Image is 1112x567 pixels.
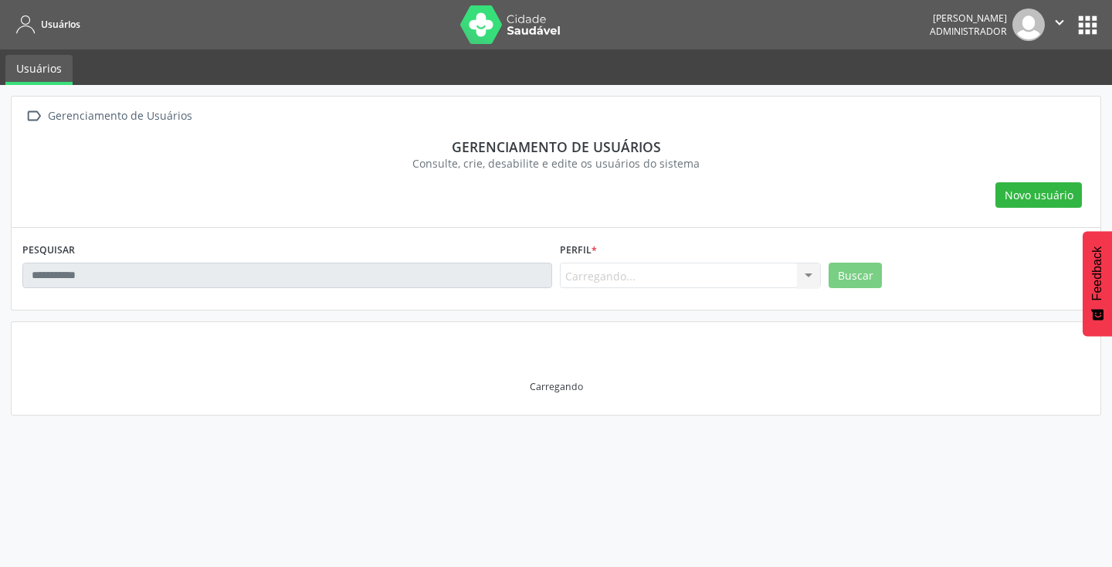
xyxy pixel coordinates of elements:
[33,138,1079,155] div: Gerenciamento de usuários
[1045,8,1074,41] button: 
[1005,187,1073,203] span: Novo usuário
[930,12,1007,25] div: [PERSON_NAME]
[41,18,80,31] span: Usuários
[1083,231,1112,336] button: Feedback - Mostrar pesquisa
[1012,8,1045,41] img: img
[5,55,73,85] a: Usuários
[560,239,597,263] label: Perfil
[829,263,882,289] button: Buscar
[22,105,45,127] i: 
[530,380,583,393] div: Carregando
[11,12,80,37] a: Usuários
[995,182,1082,209] button: Novo usuário
[22,239,75,263] label: PESQUISAR
[1051,14,1068,31] i: 
[930,25,1007,38] span: Administrador
[1074,12,1101,39] button: apps
[33,155,1079,171] div: Consulte, crie, desabilite e edite os usuários do sistema
[1090,246,1104,300] span: Feedback
[45,105,195,127] div: Gerenciamento de Usuários
[22,105,195,127] a:  Gerenciamento de Usuários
